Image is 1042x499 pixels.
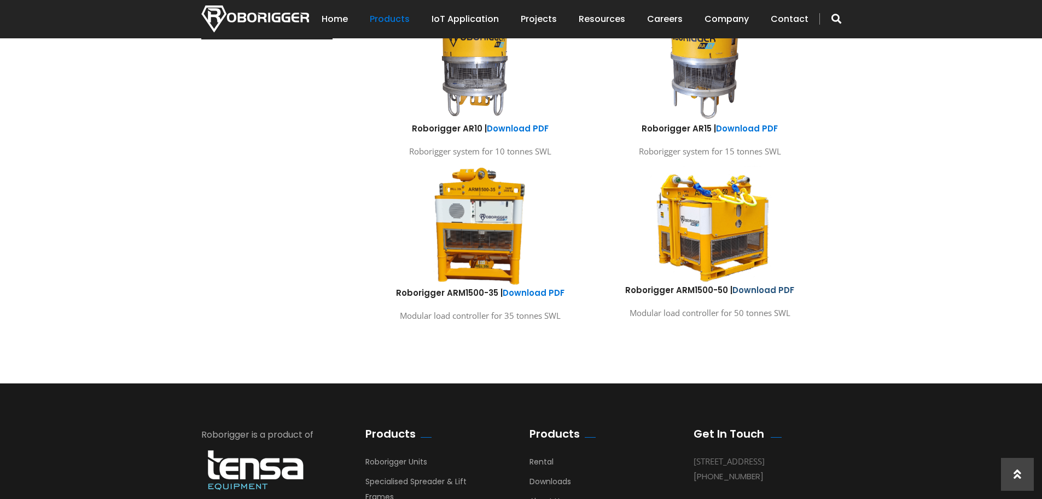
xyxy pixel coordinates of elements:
[647,2,683,36] a: Careers
[732,284,794,296] a: Download PDF
[694,454,825,469] div: [STREET_ADDRESS]
[529,456,554,473] a: Rental
[603,123,817,134] h6: Roborigger AR15 |
[374,287,587,299] h6: Roborigger ARM1500-35 |
[579,2,625,36] a: Resources
[705,2,749,36] a: Company
[365,456,427,473] a: Roborigger Units
[201,5,309,32] img: Nortech
[603,144,817,159] p: Roborigger system for 15 tonnes SWL
[694,469,825,484] div: [PHONE_NUMBER]
[603,306,817,320] p: Modular load controller for 50 tonnes SWL
[521,2,557,36] a: Projects
[322,2,348,36] a: Home
[603,284,817,296] h6: Roborigger ARM1500-50 |
[529,476,571,492] a: Downloads
[432,2,499,36] a: IoT Application
[487,123,549,134] a: Download PDF
[694,427,764,440] h2: Get In Touch
[374,144,587,159] p: Roborigger system for 10 tonnes SWL
[771,2,808,36] a: Contact
[503,287,564,299] a: Download PDF
[365,427,416,440] h2: Products
[370,2,410,36] a: Products
[374,308,587,323] p: Modular load controller for 35 tonnes SWL
[716,123,778,134] a: Download PDF
[529,427,580,440] h2: Products
[374,123,587,134] h6: Roborigger AR10 |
